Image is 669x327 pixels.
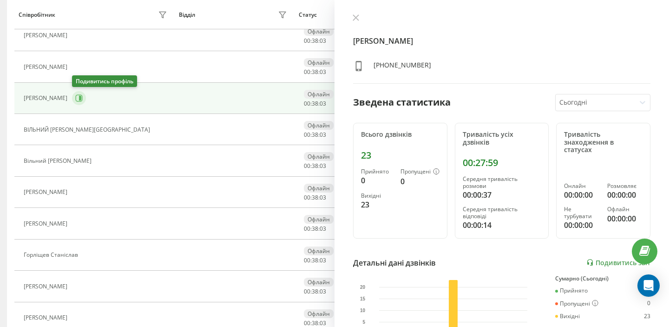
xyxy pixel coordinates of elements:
div: : : [304,132,326,138]
div: 23 [644,313,650,320]
span: 03 [320,162,326,170]
span: 03 [320,256,326,264]
div: Прийнято [361,168,393,175]
span: 00 [304,194,310,201]
div: [PERSON_NAME] [24,314,70,321]
text: 20 [360,285,366,290]
div: Співробітник [19,12,55,18]
div: Прийнято [555,287,588,294]
span: 38 [312,131,318,139]
div: Офлайн [304,215,334,224]
div: : : [304,257,326,264]
div: Зведена статистика [353,95,451,109]
span: 00 [304,37,310,45]
span: 03 [320,287,326,295]
div: 00:00:00 [607,189,643,200]
div: Офлайн [304,121,334,130]
span: 00 [304,68,310,76]
div: : : [304,163,326,169]
span: 00 [304,162,310,170]
h4: [PERSON_NAME] [353,35,650,47]
div: Статус [299,12,317,18]
div: : : [304,194,326,201]
div: 0 [647,300,650,307]
div: Пропущені [555,300,598,307]
span: 00 [304,287,310,295]
div: Сумарно (Сьогодні) [555,275,650,282]
div: 00:27:59 [463,157,541,168]
span: 38 [312,287,318,295]
div: Середня тривалість розмови [463,176,541,189]
div: Офлайн [304,58,334,67]
div: [PERSON_NAME] [24,32,70,39]
div: Вихідні [361,193,393,199]
div: Всього дзвінків [361,131,439,139]
div: : : [304,226,326,232]
span: 00 [304,225,310,233]
div: : : [304,288,326,295]
span: 03 [320,131,326,139]
div: Не турбувати [564,206,599,220]
span: 38 [312,194,318,201]
div: Офлайн [304,184,334,193]
div: : : [304,320,326,327]
div: 00:00:14 [463,220,541,231]
div: Офлайн [304,278,334,287]
div: [PERSON_NAME] [24,220,70,227]
span: 38 [312,319,318,327]
span: 38 [312,256,318,264]
div: 00:00:00 [564,189,599,200]
div: 00:00:00 [607,213,643,224]
div: : : [304,38,326,44]
span: 38 [312,225,318,233]
div: 23 [361,199,393,210]
div: [PHONE_NUMBER] [374,60,431,74]
div: Подивитись профіль [72,75,137,87]
div: Тривалість знаходження в статусах [564,131,643,154]
text: 15 [360,296,366,301]
div: Горліщев Станіслав [24,252,80,258]
div: Онлайн [564,183,599,189]
a: Подивитись звіт [586,259,650,267]
div: Тривалість усіх дзвінків [463,131,541,147]
div: 23 [361,150,439,161]
div: Розмовляє [607,183,643,189]
div: : : [304,69,326,75]
div: ВІЛЬНИЙ [PERSON_NAME][GEOGRAPHIC_DATA] [24,127,152,133]
div: Офлайн [304,152,334,161]
span: 38 [312,162,318,170]
div: [PERSON_NAME] [24,189,70,195]
div: 00:00:37 [463,189,541,200]
div: Пропущені [400,168,439,176]
span: 03 [320,319,326,327]
div: Open Intercom Messenger [637,274,660,297]
div: [PERSON_NAME] [24,283,70,290]
div: [PERSON_NAME] [24,64,70,70]
div: Офлайн [607,206,643,213]
div: Відділ [179,12,195,18]
div: Вихідні [555,313,580,320]
div: Детальні дані дзвінків [353,257,436,268]
div: 0 [361,175,393,186]
div: : : [304,100,326,107]
span: 00 [304,319,310,327]
div: 00:00:00 [564,220,599,231]
div: [PERSON_NAME] [24,95,70,101]
span: 38 [312,37,318,45]
span: 38 [312,100,318,107]
div: Офлайн [304,27,334,36]
div: Офлайн [304,90,334,99]
span: 03 [320,194,326,201]
span: 38 [312,68,318,76]
span: 03 [320,68,326,76]
span: 00 [304,256,310,264]
span: 00 [304,131,310,139]
text: 5 [363,320,366,325]
div: Середня тривалість відповіді [463,206,541,220]
span: 03 [320,100,326,107]
div: 0 [400,176,439,187]
text: 10 [360,308,366,313]
span: 03 [320,225,326,233]
span: 00 [304,100,310,107]
div: Вільний [PERSON_NAME] [24,158,94,164]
